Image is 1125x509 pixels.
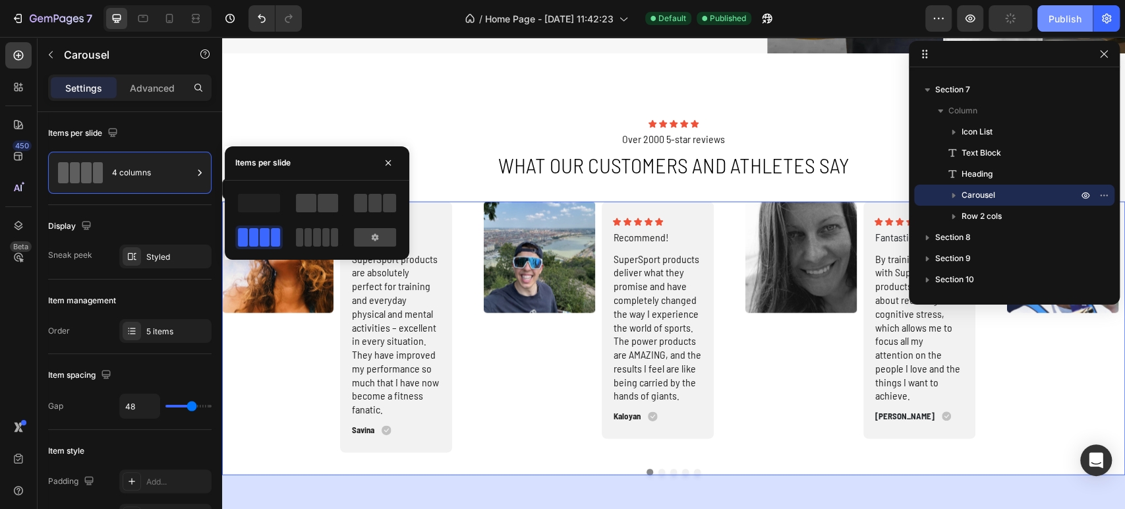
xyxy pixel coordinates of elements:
p: Recommend! [391,194,479,208]
span: Section 9 [935,252,971,265]
p: Kaloyan [391,374,418,385]
div: Padding [48,473,97,491]
span: Heading [962,167,993,181]
button: Dot [472,432,478,438]
span: Published [710,13,746,24]
div: Styled [146,251,208,263]
span: Section 10 [935,273,974,286]
button: Publish [1037,5,1093,32]
p: Settings [65,81,102,95]
div: Sneak peek [48,249,92,261]
div: Add... [146,476,208,488]
p: [PERSON_NAME] [653,374,712,385]
span: Row 2 cols [962,210,1002,223]
div: 4 columns [112,158,192,188]
iframe: Design area [222,37,1125,509]
span: Column [948,104,977,117]
p: Fantastic! [653,194,741,208]
div: Order [48,325,70,337]
p: By training every day with SuperSport products, I feel good about reducing cognitive stress, whic... [653,216,741,367]
button: 7 [5,5,98,32]
button: Dot [424,432,431,438]
img: kaloyan.png [262,165,373,276]
div: Gap [48,400,63,412]
div: Publish [1049,12,1082,26]
div: Item spacing [48,367,114,384]
p: Advanced [130,81,175,95]
span: Section 7 [935,83,970,96]
div: Open Intercom Messenger [1080,444,1112,476]
div: Item style [48,445,84,457]
p: 7 [86,11,92,26]
input: Auto [120,394,159,418]
div: Carousel [16,146,55,158]
p: SuperSport products deliver what they promise and have completely changed the way I experience th... [391,216,479,367]
span: Home Page - [DATE] 11:42:23 [485,12,614,26]
span: Default [658,13,686,24]
div: Display [48,218,94,235]
span: / [479,12,482,26]
div: Beta [10,241,32,252]
span: Section 8 [935,231,971,244]
button: Dot [448,432,455,438]
div: Items per slide [48,125,121,142]
div: Undo/Redo [248,5,302,32]
img: Martino-Goretti-2023-e1671308993120.png [785,165,896,276]
img: Nataliya.jpg [523,165,635,276]
button: Dot [460,432,467,438]
div: Item management [48,295,116,307]
span: Icon List [962,125,993,138]
div: Items per slide [235,157,291,169]
div: 5 items [146,326,208,338]
span: Text Block [962,146,1001,160]
span: Carousel [962,189,995,202]
button: Dot [436,432,443,438]
p: Carousel [64,47,176,63]
div: 450 [13,140,32,151]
